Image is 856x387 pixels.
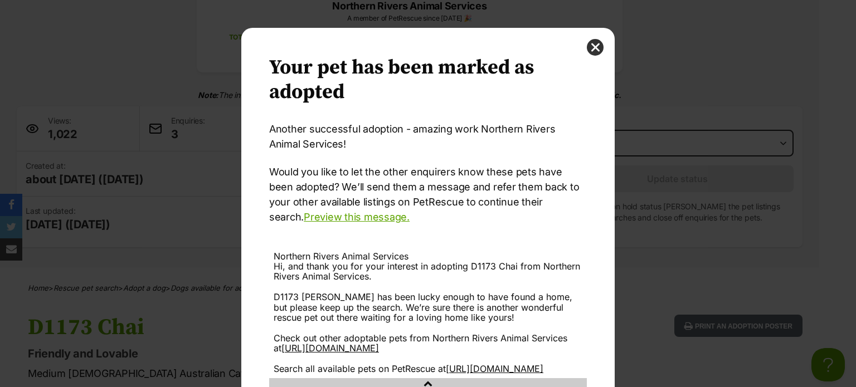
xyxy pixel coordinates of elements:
a: [URL][DOMAIN_NAME] [281,342,379,354]
a: Preview this message. [304,211,410,223]
a: [URL][DOMAIN_NAME] [446,363,543,374]
span: Northern Rivers Animal Services [274,251,408,262]
div: Hi, and thank you for your interest in adopting D1173 Chai from Northern Rivers Animal Services. ... [274,261,582,374]
h2: Your pet has been marked as adopted [269,56,587,105]
button: close [587,39,604,56]
p: Would you like to let the other enquirers know these pets have been adopted? We’ll send them a me... [269,164,587,224]
p: Another successful adoption - amazing work Northern Rivers Animal Services! [269,121,587,151]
